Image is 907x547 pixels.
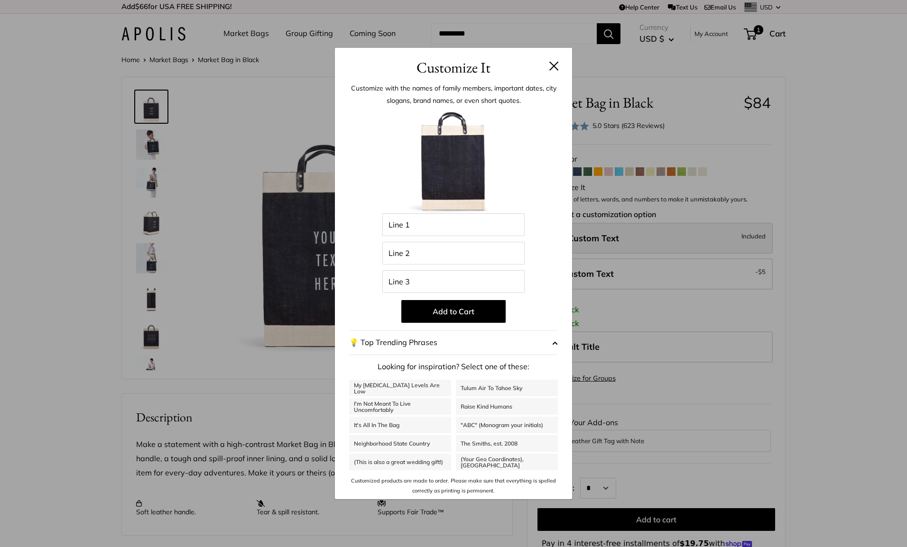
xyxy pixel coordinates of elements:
[349,398,451,415] a: I'm Not Meant To Live Uncomfortably
[401,300,506,323] button: Add to Cart
[349,360,558,374] p: Looking for inspiration? Select one of these:
[401,109,506,213] img: Blank_Product.003.jpeg
[456,435,558,452] a: The Smiths, est. 2008
[456,417,558,433] a: "ABC" (Monogram your initials)
[349,330,558,355] button: 💡 Top Trending Phrases
[456,398,558,415] a: Raise Kind Humans
[349,56,558,79] h3: Customize It
[349,82,558,107] p: Customize with the names of family members, important dates, city slogans, brand names, or even s...
[349,476,558,495] p: Customized products are made to order. Please make sure that everything is spelled correctly as p...
[349,435,451,452] a: Neighborhood State Country
[349,380,451,396] a: My [MEDICAL_DATA] Levels Are Low
[349,417,451,433] a: It's All In The Bag
[456,380,558,396] a: Tulum Air To Tahoe Sky
[349,454,451,470] a: (This is also a great wedding gift!)
[456,454,558,470] a: (Your Geo Coordinates), [GEOGRAPHIC_DATA]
